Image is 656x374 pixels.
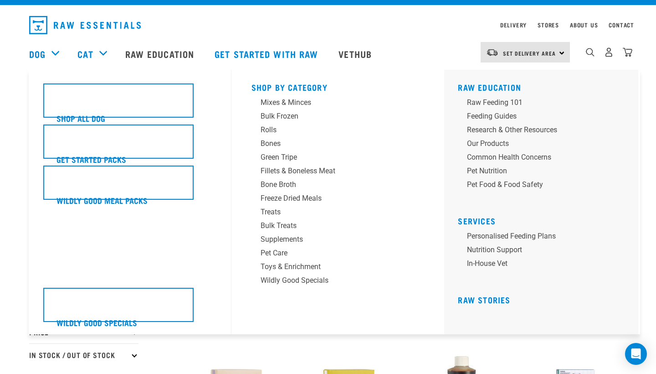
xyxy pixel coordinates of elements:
div: Research & Other Resources [467,125,609,135]
h5: Shop By Category [251,83,425,90]
div: Mixes & Minces [261,97,403,108]
a: Supplements [251,234,425,248]
a: Stores [538,23,559,26]
div: Pet Nutrition [467,166,609,177]
img: user.png [604,47,614,57]
a: Treats [251,207,425,220]
a: Fillets & Boneless Meat [251,166,425,179]
div: Bulk Frozen [261,111,403,122]
div: Rolls [261,125,403,135]
a: Nutrition Support [458,244,631,258]
a: Raw Feeding 101 [458,97,631,111]
a: Rolls [251,125,425,138]
a: Feeding Guides [458,111,631,125]
h5: Shop All Dog [56,112,105,124]
a: Delivery [500,23,527,26]
a: In-house vet [458,258,631,272]
h5: Wildly Good Meal Packs [56,194,148,206]
a: Pet Nutrition [458,166,631,179]
a: Shop All Dog [43,83,216,125]
div: Freeze Dried Meals [261,193,403,204]
div: Supplements [261,234,403,245]
a: Research & Other Resources [458,125,631,138]
a: Cat [77,47,93,61]
a: Pet Food & Food Safety [458,179,631,193]
h5: Services [458,216,631,223]
a: Mixes & Minces [251,97,425,111]
div: Toys & Enrichment [261,261,403,272]
a: About Us [570,23,598,26]
a: Bulk Treats [251,220,425,234]
h5: Wildly Good Specials [56,317,137,328]
a: Bulk Frozen [251,111,425,125]
a: Vethub [329,36,383,72]
a: Contact [609,23,634,26]
nav: dropdown navigation [22,12,634,38]
a: Green Tripe [251,152,425,166]
a: Get Started Packs [43,125,216,166]
a: Toys & Enrichment [251,261,425,275]
a: Bones [251,138,425,152]
a: Raw Education [458,85,521,89]
div: Pet Food & Food Safety [467,179,609,190]
a: Freeze Dried Meals [251,193,425,207]
div: Bulk Treats [261,220,403,231]
div: Bones [261,138,403,149]
a: Raw Stories [458,297,510,302]
img: home-icon@2x.png [623,47,632,57]
a: Raw Education [116,36,205,72]
div: Open Intercom Messenger [625,343,647,365]
a: Wildly Good Specials [251,275,425,289]
a: Pet Care [251,248,425,261]
a: Common Health Concerns [458,152,631,166]
div: Fillets & Boneless Meat [261,166,403,177]
div: Bone Broth [261,179,403,190]
div: Treats [261,207,403,218]
div: Common Health Concerns [467,152,609,163]
a: Wildly Good Meal Packs [43,166,216,207]
h5: Get Started Packs [56,153,126,165]
div: Wildly Good Specials [261,275,403,286]
img: home-icon-1@2x.png [586,48,594,57]
img: Raw Essentials Logo [29,16,141,34]
div: Our Products [467,138,609,149]
a: Our Products [458,138,631,152]
a: Get started with Raw [205,36,329,72]
a: Wildly Good Specials [43,288,216,329]
img: van-moving.png [486,48,498,57]
span: Set Delivery Area [503,52,556,55]
div: Raw Feeding 101 [467,97,609,108]
a: Bone Broth [251,179,425,193]
div: Feeding Guides [467,111,609,122]
p: In Stock / Out Of Stock [29,343,138,366]
a: Dog [29,47,46,61]
a: Personalised Feeding Plans [458,231,631,244]
div: Green Tripe [261,152,403,163]
div: Pet Care [261,248,403,259]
